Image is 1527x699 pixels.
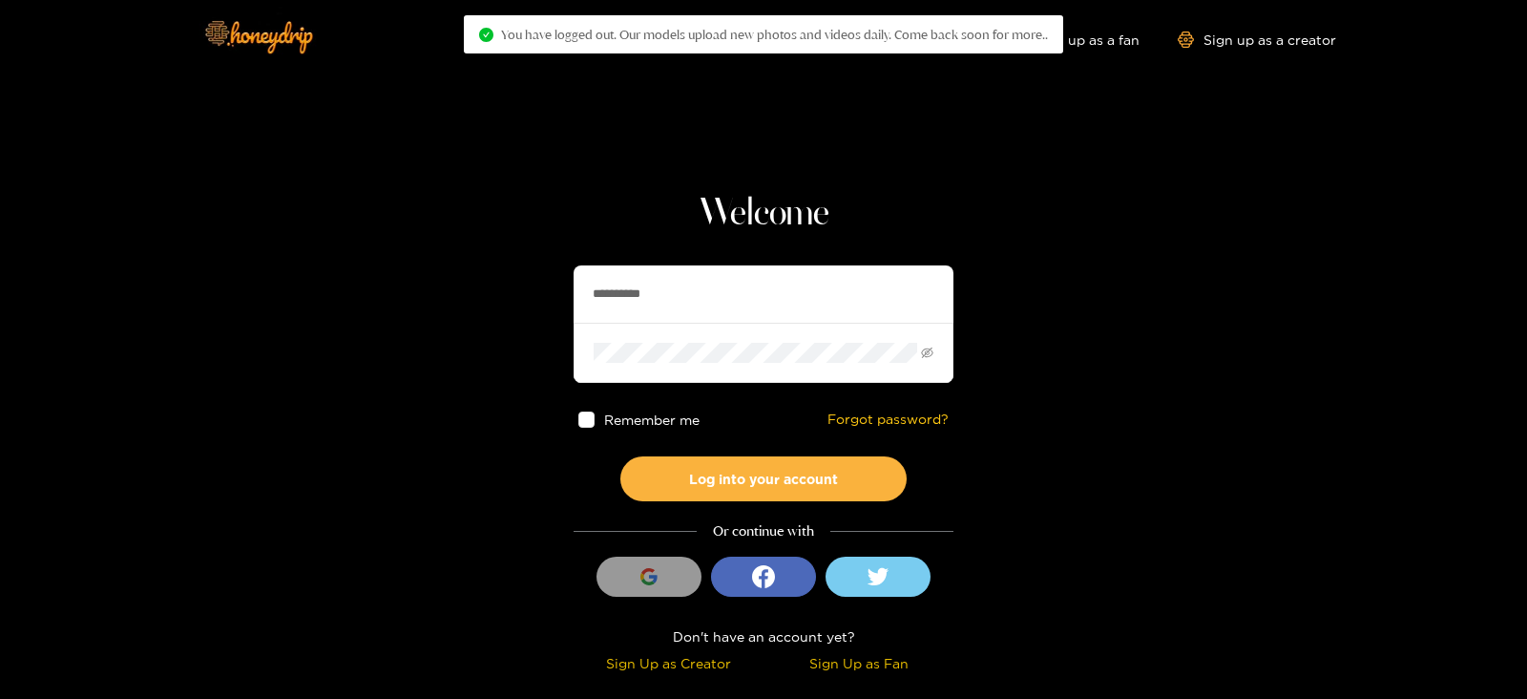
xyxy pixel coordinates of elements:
[578,652,759,674] div: Sign Up as Creator
[604,413,700,427] span: Remember me
[574,191,953,237] h1: Welcome
[574,520,953,542] div: Or continue with
[1178,32,1336,48] a: Sign up as a creator
[1009,32,1140,48] a: Sign up as a fan
[479,28,493,42] span: check-circle
[574,625,953,647] div: Don't have an account yet?
[921,347,933,359] span: eye-invisible
[827,412,949,428] a: Forgot password?
[768,652,949,674] div: Sign Up as Fan
[501,27,1048,42] span: You have logged out. Our models upload new photos and videos daily. Come back soon for more..
[620,456,907,501] button: Log into your account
